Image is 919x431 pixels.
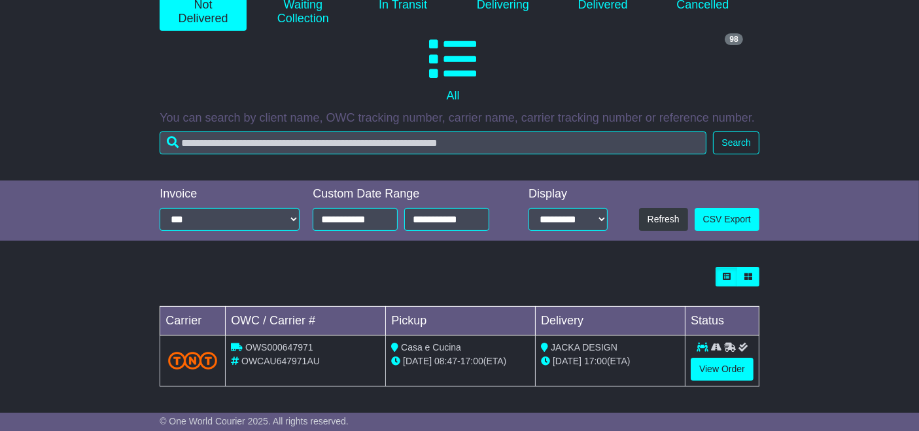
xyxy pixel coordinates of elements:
[168,352,217,370] img: TNT_Domestic.png
[460,356,483,366] span: 17:00
[160,31,746,108] a: 98 All
[386,306,536,335] td: Pickup
[434,356,457,366] span: 08:47
[713,131,759,154] button: Search
[551,342,617,353] span: JACKA DESIGN
[725,33,742,45] span: 98
[226,306,386,335] td: OWC / Carrier #
[529,187,608,201] div: Display
[245,342,313,353] span: OWS000647971
[160,306,226,335] td: Carrier
[401,342,461,353] span: Casa e Cucina
[536,306,685,335] td: Delivery
[391,354,530,368] div: - (ETA)
[313,187,504,201] div: Custom Date Range
[685,306,759,335] td: Status
[241,356,320,366] span: OWCAU647971AU
[639,208,688,231] button: Refresh
[691,358,754,381] a: View Order
[553,356,581,366] span: [DATE]
[695,208,759,231] a: CSV Export
[541,354,680,368] div: (ETA)
[584,356,607,366] span: 17:00
[160,416,349,426] span: © One World Courier 2025. All rights reserved.
[403,356,432,366] span: [DATE]
[160,187,300,201] div: Invoice
[160,111,759,126] p: You can search by client name, OWC tracking number, carrier name, carrier tracking number or refe...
